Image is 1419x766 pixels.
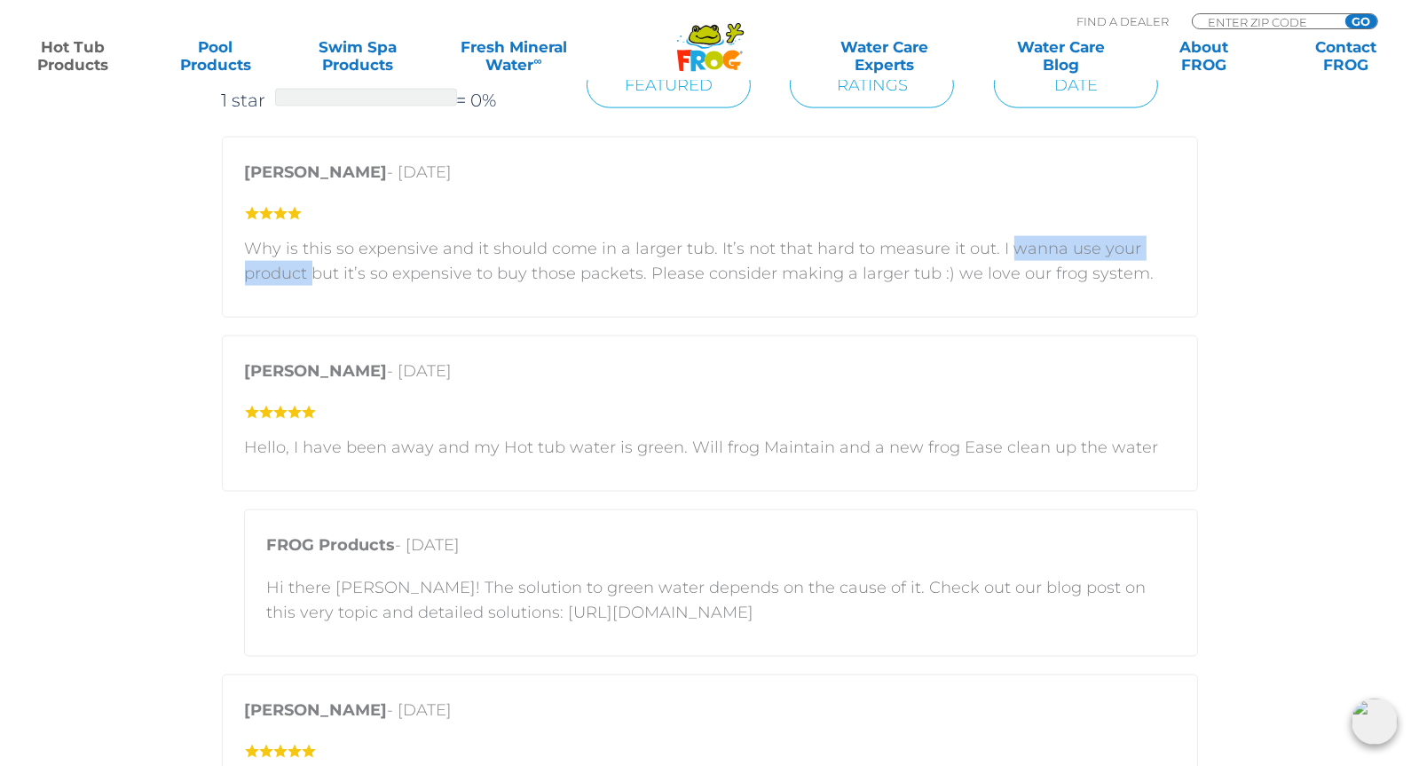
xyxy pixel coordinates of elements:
a: Water CareBlog [1006,38,1117,74]
p: Find A Dealer [1076,13,1169,29]
p: Hi there [PERSON_NAME]! The solution to green water depends on the cause of it. Check out our blo... [267,575,1175,625]
p: Why is this so expensive and it should come in a larger tub. It’s not that hard to measure it out... [245,236,1175,286]
strong: FROG Products [267,535,396,555]
p: - [DATE] [245,359,1175,392]
a: Date [994,62,1158,108]
strong: [PERSON_NAME] [245,162,388,182]
a: Swim SpaProducts [303,38,414,74]
input: GO [1345,14,1377,28]
p: - [DATE] [245,698,1175,731]
a: Ratings [790,62,954,108]
strong: [PERSON_NAME] [245,700,388,720]
span: 1 star [222,86,275,115]
a: ContactFROG [1290,38,1401,74]
p: - [DATE] [267,533,1175,566]
a: AboutFROG [1148,38,1259,74]
a: Hot TubProducts [18,38,129,74]
a: PoolProducts [160,38,271,74]
img: openIcon [1352,699,1398,745]
a: Fresh MineralWater∞ [445,38,583,74]
a: Water CareExperts [794,38,974,74]
a: 1 star= 0% [222,86,548,115]
strong: [PERSON_NAME] [245,361,388,381]
p: - [DATE] [245,160,1175,193]
sup: ∞ [533,54,541,67]
p: Hello, I have been away and my Hot tub water is green. Will frog Maintain and a new frog Ease cle... [245,435,1175,460]
input: Zip Code Form [1206,14,1326,29]
a: Featured [587,62,751,108]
